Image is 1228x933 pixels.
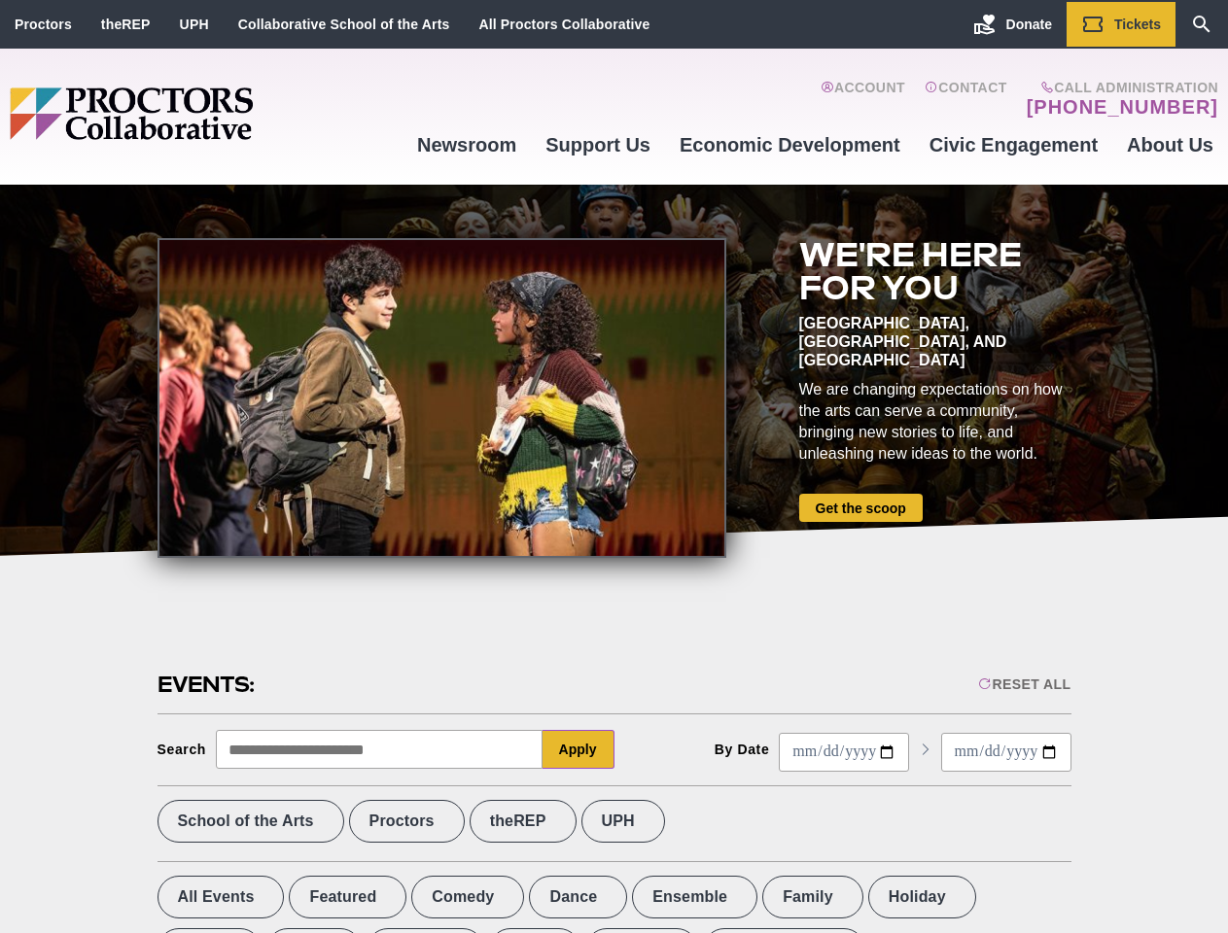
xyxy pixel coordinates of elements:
a: theREP [101,17,151,32]
div: We are changing expectations on how the arts can serve a community, bringing new stories to life,... [799,379,1071,465]
div: [GEOGRAPHIC_DATA], [GEOGRAPHIC_DATA], and [GEOGRAPHIC_DATA] [799,314,1071,369]
a: Economic Development [665,119,915,171]
label: Dance [529,876,627,918]
h2: We're here for you [799,238,1071,304]
a: Civic Engagement [915,119,1112,171]
span: Donate [1006,17,1052,32]
span: Call Administration [1021,80,1218,95]
label: Featured [289,876,406,918]
div: By Date [715,742,770,757]
label: Ensemble [632,876,757,918]
div: Search [158,742,207,757]
h2: Events: [158,670,258,700]
label: All Events [158,876,285,918]
a: Tickets [1067,2,1175,47]
a: Contact [925,80,1007,119]
div: Reset All [978,676,1070,692]
a: UPH [180,17,209,32]
a: Newsroom [403,119,531,171]
label: Proctors [349,800,465,843]
a: Support Us [531,119,665,171]
label: UPH [581,800,665,843]
a: Search [1175,2,1228,47]
label: theREP [470,800,577,843]
a: Get the scoop [799,494,923,522]
a: Account [821,80,905,119]
span: Tickets [1114,17,1161,32]
label: Family [762,876,863,918]
label: Comedy [411,876,524,918]
a: All Proctors Collaborative [478,17,649,32]
a: About Us [1112,119,1228,171]
label: Holiday [868,876,976,918]
a: Donate [959,2,1067,47]
img: Proctors logo [10,87,403,140]
a: Collaborative School of the Arts [238,17,450,32]
button: Apply [543,730,614,769]
a: [PHONE_NUMBER] [1027,95,1218,119]
a: Proctors [15,17,72,32]
label: School of the Arts [158,800,344,843]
